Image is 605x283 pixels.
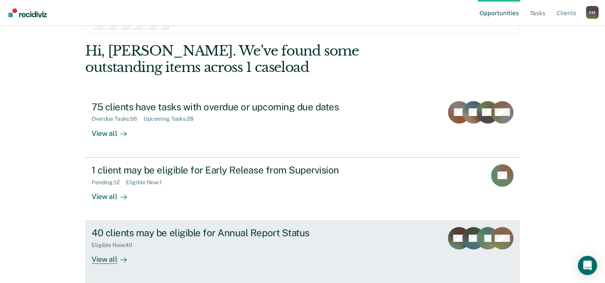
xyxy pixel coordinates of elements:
[8,8,47,17] img: Recidiviz
[144,116,200,122] div: Upcoming Tasks : 28
[578,256,597,275] div: Open Intercom Messenger
[92,242,139,249] div: Eligible Now : 40
[92,179,126,186] div: Pending : 12
[85,95,520,157] a: 75 clients have tasks with overdue or upcoming due datesOverdue Tasks:56Upcoming Tasks:28View all
[92,122,136,138] div: View all
[586,6,599,19] div: K M
[85,157,520,221] a: 1 client may be eligible for Early Release from SupervisionPending:12Eligible Now:1View all
[92,249,136,264] div: View all
[586,6,599,19] button: Profile dropdown button
[126,179,168,186] div: Eligible Now : 1
[92,101,372,113] div: 75 clients have tasks with overdue or upcoming due dates
[92,227,372,239] div: 40 clients may be eligible for Annual Report Status
[92,164,372,176] div: 1 client may be eligible for Early Release from Supervision
[92,116,144,122] div: Overdue Tasks : 56
[92,185,136,201] div: View all
[85,43,433,76] div: Hi, [PERSON_NAME]. We’ve found some outstanding items across 1 caseload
